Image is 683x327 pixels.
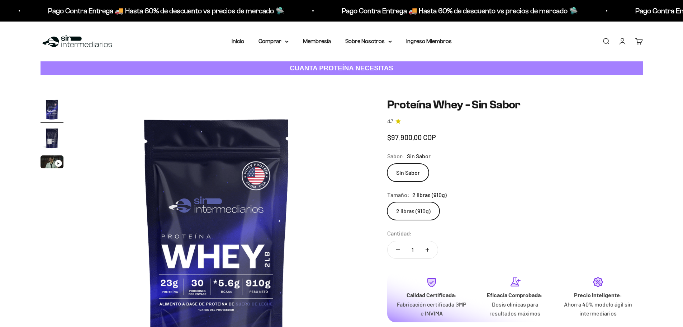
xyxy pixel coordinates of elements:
strong: Eficacia Comprobada: [487,291,543,298]
img: Proteína Whey - Sin Sabor [41,127,63,150]
p: Pago Contra Entrega 🚚 Hasta 60% de descuento vs precios de mercado 🛸 [341,5,577,17]
summary: Comprar [259,37,289,46]
label: Cantidad: [387,229,412,238]
p: Pago Contra Entrega 🚚 Hasta 60% de descuento vs precios de mercado 🛸 [47,5,284,17]
button: Aumentar cantidad [417,241,438,258]
strong: CUANTA PROTEÍNA NECESITAS [290,64,393,72]
strong: Precio Inteligente: [574,291,622,298]
button: Ir al artículo 3 [41,155,63,170]
summary: Sobre Nosotros [345,37,392,46]
p: Fabricación certificada GMP e INVIMA [396,300,468,318]
span: 2 libras (910g) [412,190,447,200]
sale-price: $97.900,00 COP [387,131,436,143]
p: Dosis clínicas para resultados máximos [479,300,551,318]
h1: Proteína Whey - Sin Sabor [387,98,643,112]
img: Proteína Whey - Sin Sabor [41,98,63,121]
a: Membresía [303,38,331,44]
button: Reducir cantidad [388,241,408,258]
legend: Sabor: [387,151,404,161]
legend: Tamaño: [387,190,409,200]
a: Inicio [232,38,244,44]
a: CUANTA PROTEÍNA NECESITAS [41,61,643,75]
a: Ingreso Miembros [406,38,452,44]
p: Ahorra 40% modelo ágil sin intermediarios [562,300,634,318]
strong: Calidad Certificada: [407,291,457,298]
span: 4.7 [387,118,393,126]
a: 4.74.7 de 5.0 estrellas [387,118,643,126]
button: Ir al artículo 2 [41,127,63,152]
button: Ir al artículo 1 [41,98,63,123]
span: Sin Sabor [407,151,431,161]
